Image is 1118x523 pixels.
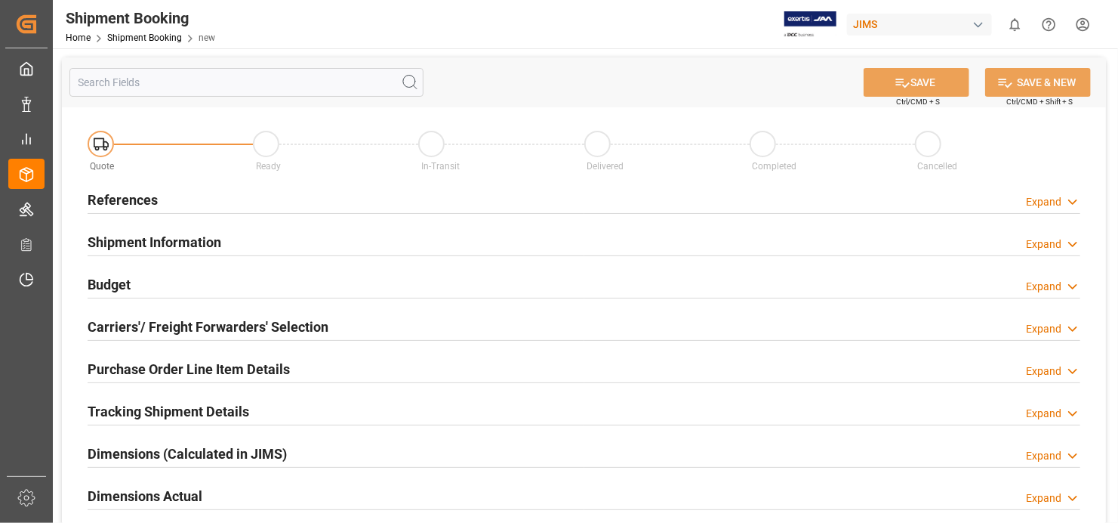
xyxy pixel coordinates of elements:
h2: Tracking Shipment Details [88,401,249,422]
button: show 0 new notifications [998,8,1032,42]
h2: Dimensions Actual [88,486,202,506]
button: SAVE [864,68,969,97]
div: JIMS [847,14,992,36]
div: Shipment Booking [66,7,215,29]
div: Expand [1026,279,1061,295]
div: Expand [1026,237,1061,252]
h2: Purchase Order Line Item Details [88,359,290,379]
img: Exertis%20JAM%20-%20Email%20Logo.jpg_1722504956.jpg [784,11,836,38]
span: In-Transit [421,161,460,172]
span: Quote [91,161,115,172]
span: Cancelled [917,161,957,172]
div: Expand [1026,364,1061,379]
h2: References [88,190,158,210]
a: Shipment Booking [107,32,182,43]
div: Expand [1026,448,1061,464]
div: Expand [1026,491,1061,506]
h2: Budget [88,274,131,295]
button: SAVE & NEW [985,68,1091,97]
div: Expand [1026,194,1061,210]
span: Ctrl/CMD + S [896,96,940,107]
a: Home [66,32,91,43]
div: Expand [1026,406,1061,422]
button: Help Center [1032,8,1066,42]
span: Delivered [587,161,624,172]
h2: Dimensions (Calculated in JIMS) [88,444,287,464]
button: JIMS [847,10,998,39]
span: Completed [752,161,796,172]
span: Ready [256,161,281,172]
div: Expand [1026,321,1061,337]
h2: Shipment Information [88,232,221,252]
input: Search Fields [69,68,423,97]
span: Ctrl/CMD + Shift + S [1006,96,1073,107]
h2: Carriers'/ Freight Forwarders' Selection [88,317,328,337]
